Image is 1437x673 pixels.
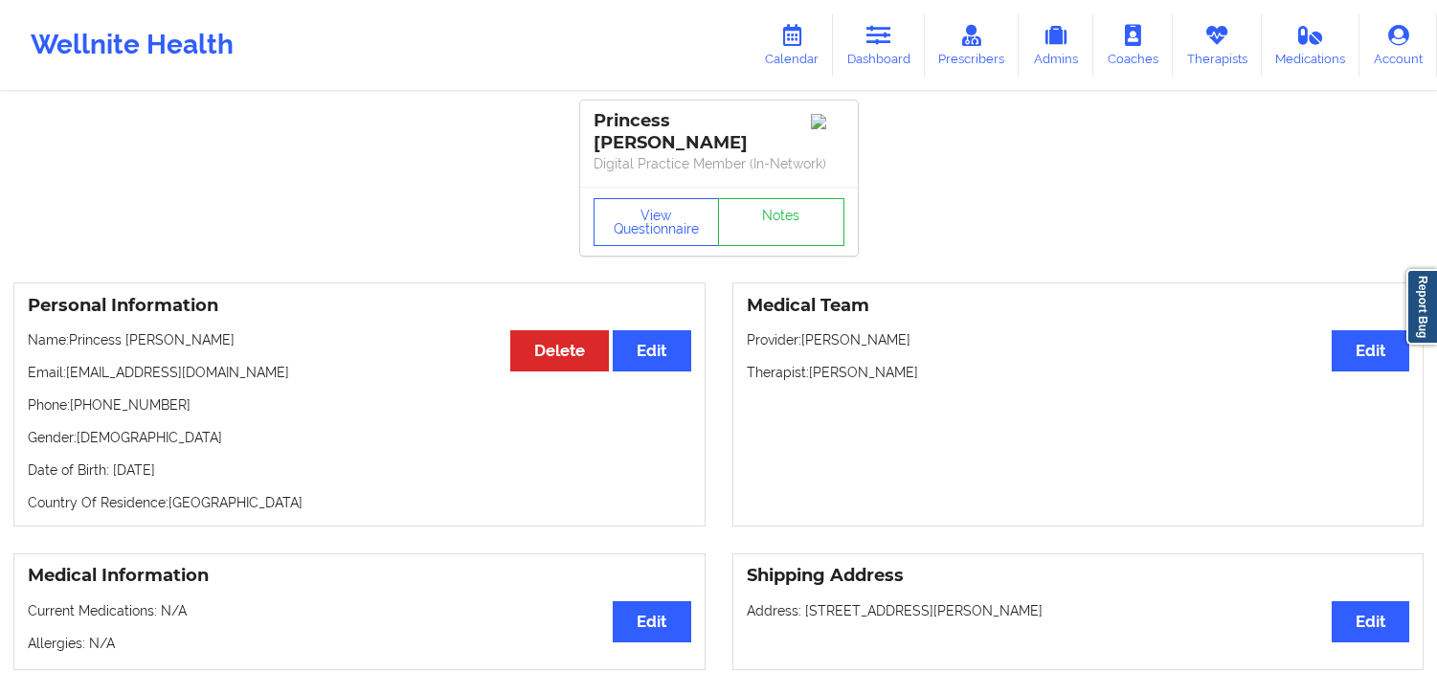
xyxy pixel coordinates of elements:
[1262,13,1360,77] a: Medications
[833,13,925,77] a: Dashboard
[510,330,609,371] button: Delete
[594,110,844,154] div: Princess [PERSON_NAME]
[28,460,691,480] p: Date of Birth: [DATE]
[28,565,691,587] h3: Medical Information
[747,565,1410,587] h3: Shipping Address
[925,13,1020,77] a: Prescribers
[613,601,690,642] button: Edit
[1359,13,1437,77] a: Account
[28,634,691,653] p: Allergies: N/A
[747,330,1410,349] p: Provider: [PERSON_NAME]
[28,493,691,512] p: Country Of Residence: [GEOGRAPHIC_DATA]
[747,363,1410,382] p: Therapist: [PERSON_NAME]
[28,330,691,349] p: Name: Princess [PERSON_NAME]
[1406,269,1437,345] a: Report Bug
[1332,601,1409,642] button: Edit
[594,198,720,246] button: View Questionnaire
[1332,330,1409,371] button: Edit
[28,428,691,447] p: Gender: [DEMOGRAPHIC_DATA]
[28,395,691,415] p: Phone: [PHONE_NUMBER]
[747,601,1410,620] p: Address: [STREET_ADDRESS][PERSON_NAME]
[1173,13,1262,77] a: Therapists
[747,295,1410,317] h3: Medical Team
[613,330,690,371] button: Edit
[28,601,691,620] p: Current Medications: N/A
[751,13,833,77] a: Calendar
[811,114,844,129] img: Image%2Fplaceholer-image.png
[1019,13,1093,77] a: Admins
[1093,13,1173,77] a: Coaches
[594,154,844,173] p: Digital Practice Member (In-Network)
[718,198,844,246] a: Notes
[28,295,691,317] h3: Personal Information
[28,363,691,382] p: Email: [EMAIL_ADDRESS][DOMAIN_NAME]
